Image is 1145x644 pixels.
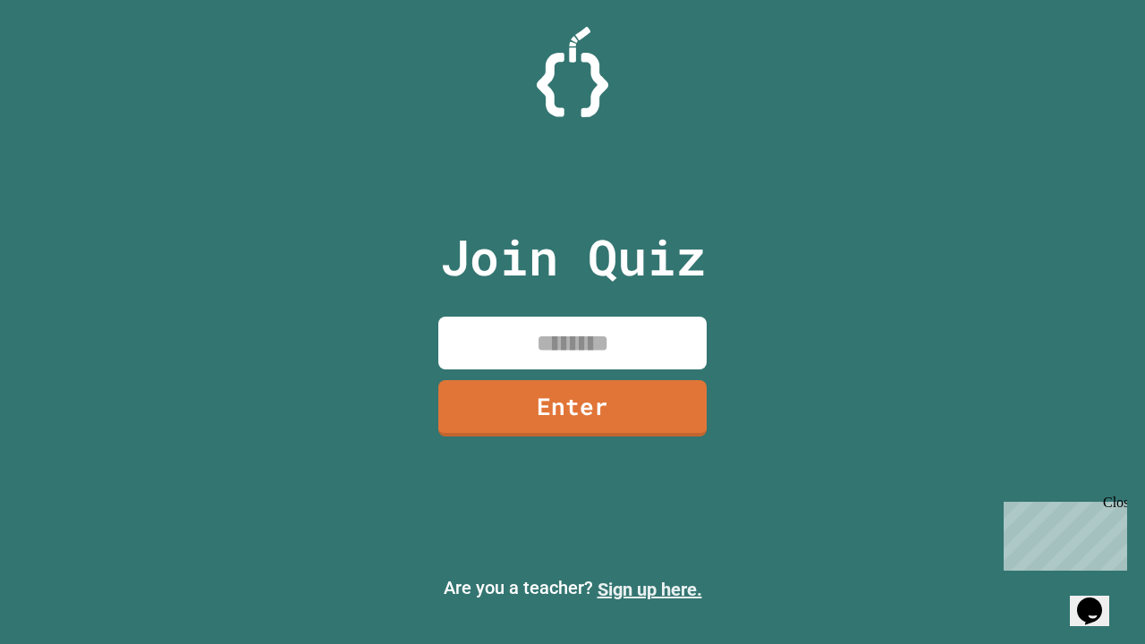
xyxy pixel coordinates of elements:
iframe: chat widget [1070,572,1127,626]
iframe: chat widget [997,495,1127,571]
a: Enter [438,380,707,436]
p: Are you a teacher? [14,574,1131,603]
img: Logo.svg [537,27,608,117]
p: Join Quiz [440,220,706,294]
div: Chat with us now!Close [7,7,123,114]
a: Sign up here. [598,579,702,600]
